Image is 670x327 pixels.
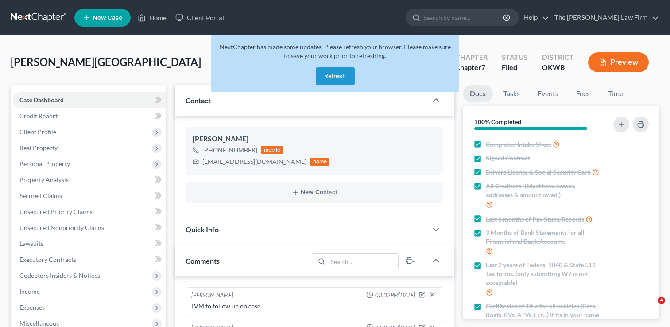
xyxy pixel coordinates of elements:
[19,128,56,136] span: Client Profile
[455,52,488,62] div: Chapter
[202,157,306,166] div: [EMAIL_ADDRESS][DOMAIN_NAME]
[542,52,574,62] div: District
[93,15,122,21] span: New Case
[12,188,166,204] a: Secured Claims
[19,192,62,199] span: Secured Claims
[186,96,211,105] span: Contact
[12,252,166,268] a: Executory Contracts
[186,225,219,234] span: Quick Info
[496,85,527,102] a: Tasks
[375,291,415,300] span: 03:32PM[DATE]
[502,52,528,62] div: Status
[19,160,70,167] span: Personal Property
[486,140,551,149] span: Completed Intake Sheet
[19,288,40,295] span: Income
[19,240,43,247] span: Lawsuits
[486,215,584,224] span: Last 6 months of Pay Stubs/Records
[12,108,166,124] a: Credit Report
[19,112,58,120] span: Credit Report
[474,118,521,125] strong: 100% Completed
[191,302,438,311] div: LVM to follow up on case
[486,182,603,199] span: All Creditors- (Must have names, addresses & amount owed.)
[12,204,166,220] a: Unsecured Priority Claims
[193,134,436,144] div: [PERSON_NAME]
[542,62,574,73] div: OKWB
[640,297,661,318] iframe: Intercom live chat
[19,176,69,183] span: Property Analysis
[463,85,493,102] a: Docs
[202,146,257,155] div: [PHONE_NUMBER]
[569,85,597,102] a: Fees
[19,304,45,311] span: Expenses
[19,96,64,104] span: Case Dashboard
[12,236,166,252] a: Lawsuits
[191,291,233,300] div: [PERSON_NAME]
[19,208,93,215] span: Unsecured Priority Claims
[310,158,329,166] div: home
[19,256,76,263] span: Executory Contracts
[455,62,488,73] div: Chapter
[171,10,228,26] a: Client Portal
[550,10,659,26] a: The [PERSON_NAME] Law Firm
[220,43,451,59] span: NextChapter has made some updates. Please refresh your browser. Please make sure to save your wor...
[328,254,398,269] input: Search...
[486,154,530,163] span: Signed Contract
[19,319,59,327] span: Miscellaneous
[601,85,633,102] a: Timer
[12,92,166,108] a: Case Dashboard
[12,172,166,188] a: Property Analysis
[486,228,603,246] span: 3 Months of Bank Statements for all Financial and Bank Accounts
[12,220,166,236] a: Unsecured Nonpriority Claims
[186,257,220,265] span: Comments
[19,144,58,152] span: Real Property
[316,67,355,85] button: Refresh
[486,168,591,177] span: Drivers License & Social Security Card
[19,272,100,279] span: Codebtors Insiders & Notices
[481,63,485,71] span: 7
[531,85,565,102] a: Events
[133,10,171,26] a: Home
[19,224,104,231] span: Unsecured Nonpriority Claims
[193,189,436,196] button: New Contact
[11,55,201,68] span: [PERSON_NAME][GEOGRAPHIC_DATA]
[519,10,549,26] a: Help
[588,52,649,72] button: Preview
[261,146,283,154] div: mobile
[423,9,504,26] input: Search by name...
[486,261,603,287] span: Last 2 years of Federal 1040 & State 511 Tax forms. (only submitting W2 is not acceptable)
[502,62,528,73] div: Filed
[658,297,665,304] span: 4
